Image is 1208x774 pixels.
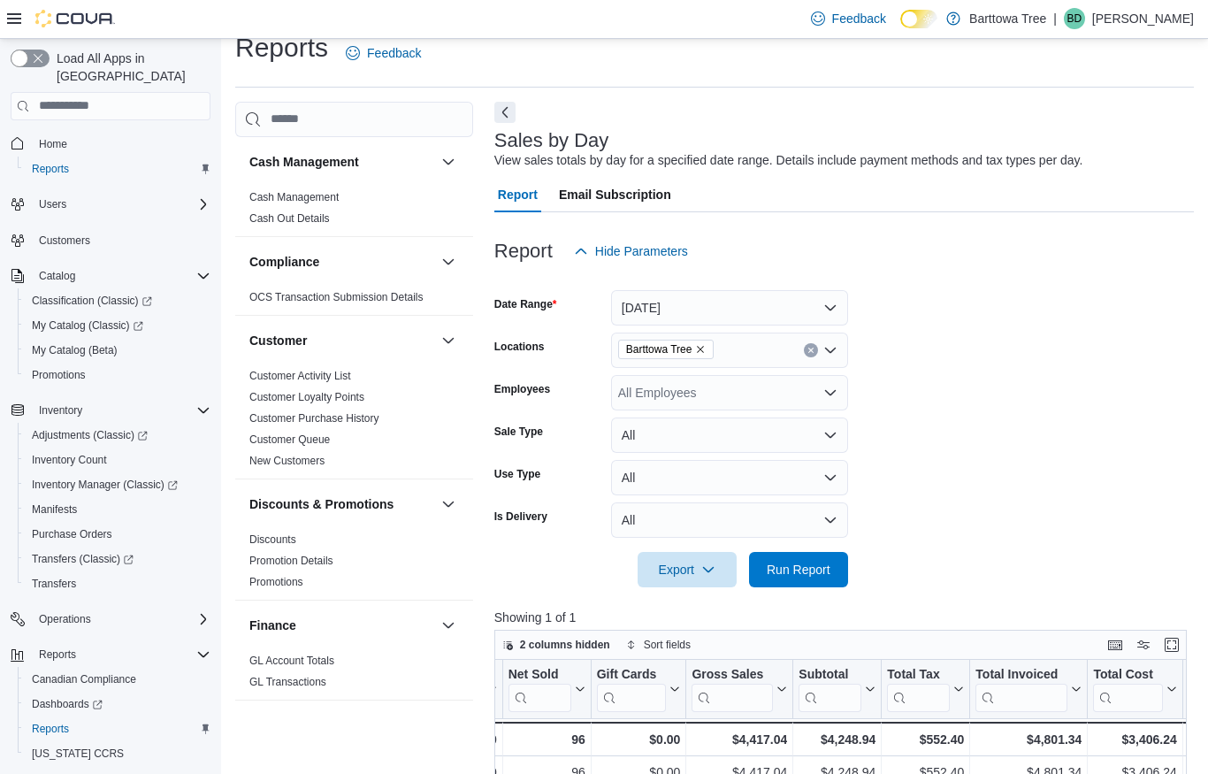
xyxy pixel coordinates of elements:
a: Promotions [249,576,303,588]
span: My Catalog (Beta) [25,340,210,361]
a: Reports [25,718,76,740]
button: Export [638,552,737,587]
button: Inventory [249,717,434,734]
span: Dark Mode [900,28,901,29]
span: Reports [25,158,210,180]
button: Users [32,194,73,215]
span: My Catalog (Beta) [32,343,118,357]
label: Locations [494,340,545,354]
button: Net Sold [508,666,585,711]
button: Canadian Compliance [18,667,218,692]
button: Clear input [804,343,818,357]
div: Compliance [235,287,473,315]
a: Customer Purchase History [249,412,379,425]
span: Inventory Count [25,449,210,471]
div: 96 [508,729,585,750]
button: Operations [4,607,218,632]
a: Dashboards [18,692,218,717]
div: $552.40 [887,729,964,750]
span: 2 columns hidden [520,638,610,652]
button: Finance [438,615,459,636]
a: Inventory Count [25,449,114,471]
a: Feedback [339,35,428,71]
button: Total Tax [887,666,964,711]
button: All [611,418,848,453]
button: Inventory [438,715,459,736]
a: [US_STATE] CCRS [25,743,131,764]
button: Inventory Count [18,448,218,472]
a: Customer Activity List [249,370,351,382]
a: Classification (Classic) [25,290,159,311]
a: Cash Out Details [249,212,330,225]
span: Operations [32,609,210,630]
span: Feedback [832,10,886,27]
div: 0 [400,729,496,750]
div: Gross Sales [692,666,773,711]
span: Reports [25,718,210,740]
button: Catalog [32,265,82,287]
span: Catalog [32,265,210,287]
a: GL Transactions [249,676,326,688]
div: View sales totals by day for a specified date range. Details include payment methods and tax type... [494,151,1083,170]
button: Total Cost [1093,666,1176,711]
button: Manifests [18,497,218,522]
div: Gross Sales [692,666,773,683]
div: Total Tax [887,666,950,711]
input: Dark Mode [900,10,937,28]
button: Subtotal [799,666,875,711]
button: Discounts & Promotions [438,494,459,515]
button: Operations [32,609,98,630]
button: Gift Cards [596,666,680,711]
span: Customers [32,229,210,251]
a: Transfers [25,573,83,594]
button: Customer [438,330,459,351]
button: Remove Barttowa Tree from selection in this group [695,344,706,355]
a: GL Account Totals [249,655,334,667]
div: Gift Card Sales [596,666,666,711]
h3: Sales by Day [494,130,609,151]
span: Run Report [767,561,830,579]
img: Cova [35,10,115,27]
div: Net Sold [508,666,570,683]
button: [US_STATE] CCRS [18,741,218,766]
span: Adjustments (Classic) [32,428,148,442]
span: Promotions [32,368,86,382]
div: Gift Cards [596,666,666,683]
span: Canadian Compliance [25,669,210,690]
span: Washington CCRS [25,743,210,764]
button: Purchase Orders [18,522,218,547]
a: Customer Queue [249,433,330,446]
button: Sort fields [619,634,698,655]
button: Customer [249,332,434,349]
a: My Catalog (Classic) [25,315,150,336]
span: Adjustments (Classic) [25,425,210,446]
span: Inventory Manager (Classic) [25,474,210,495]
div: Total Cost [1093,666,1162,711]
span: Operations [39,612,91,626]
button: Cash Management [249,153,434,171]
span: Inventory Manager (Classic) [32,478,178,492]
p: | [1053,8,1057,29]
button: Promotions [18,363,218,387]
button: Compliance [249,253,434,271]
span: Classification (Classic) [25,290,210,311]
div: Customer [235,365,473,479]
button: Enter fullscreen [1161,634,1182,655]
a: New Customers [249,455,325,467]
span: Transfers [25,573,210,594]
a: My Catalog (Classic) [18,313,218,338]
span: Transfers (Classic) [32,552,134,566]
div: Finance [235,650,473,700]
span: Purchase Orders [25,524,210,545]
button: Discounts & Promotions [249,495,434,513]
span: Purchase Orders [32,527,112,541]
div: $0.00 [596,729,680,750]
a: OCS Transaction Submission Details [249,291,424,303]
button: Open list of options [823,386,837,400]
button: Hide Parameters [567,234,695,269]
button: Home [4,131,218,157]
a: Home [32,134,74,155]
button: [DATE] [611,290,848,326]
a: Adjustments (Classic) [18,423,218,448]
label: Sale Type [494,425,543,439]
